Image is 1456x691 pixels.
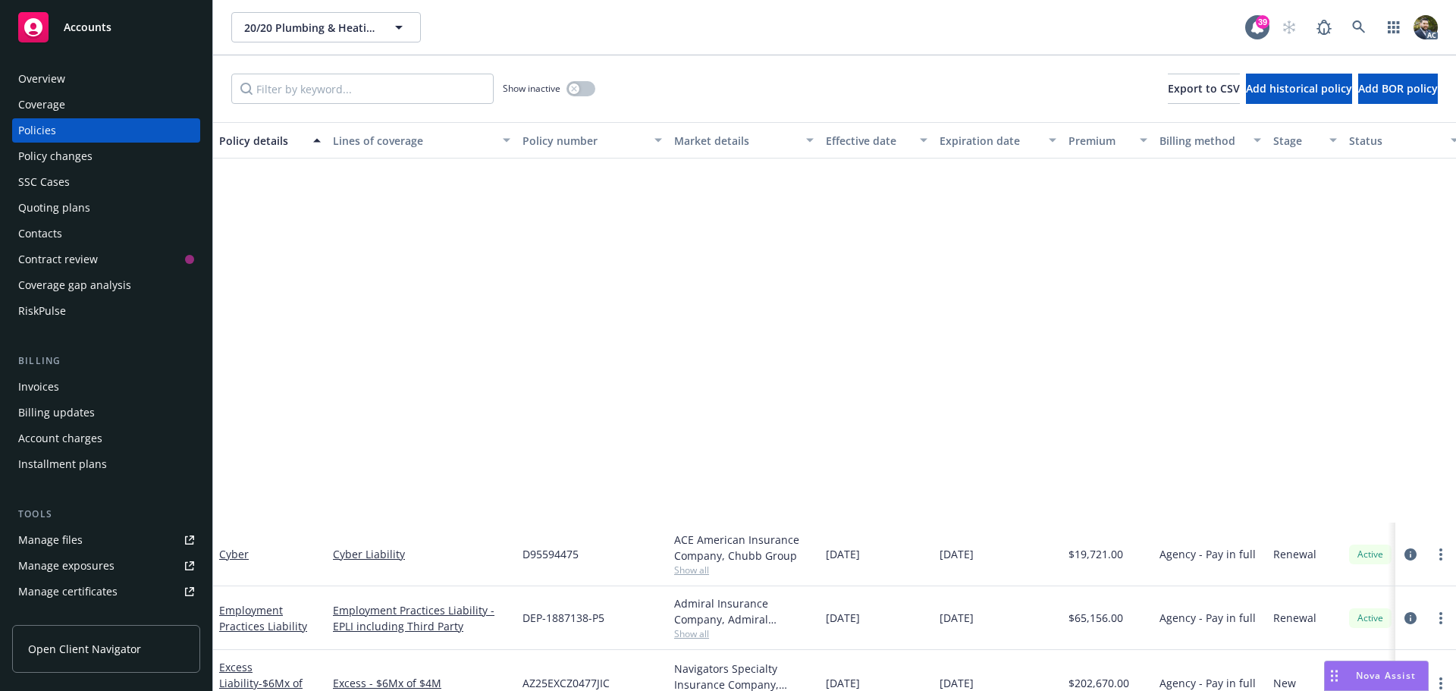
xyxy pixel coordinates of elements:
div: Manage certificates [18,579,118,604]
a: more [1432,609,1450,627]
a: Employment Practices Liability - EPLI including Third Party [333,602,510,634]
span: Active [1355,548,1385,561]
a: Excess - $6Mx of $4M [333,675,510,691]
div: Admiral Insurance Company, Admiral Insurance Group ([PERSON_NAME] Corporation), CRC Group [674,595,814,627]
div: Premium [1068,133,1131,149]
span: [DATE] [826,610,860,626]
span: 20/20 Plumbing & Heating, Inc. [244,20,375,36]
div: ACE American Insurance Company, Chubb Group [674,532,814,564]
a: Installment plans [12,452,200,476]
button: Effective date [820,122,934,159]
input: Filter by keyword... [231,74,494,104]
span: New [1273,675,1296,691]
a: Cyber [219,547,249,561]
div: Policy changes [18,144,93,168]
span: $65,156.00 [1068,610,1123,626]
div: Manage files [18,528,83,552]
a: circleInformation [1401,545,1420,564]
span: DEP-1887138-P5 [522,610,604,626]
button: Market details [668,122,820,159]
span: AZ25EXCZ0477JIC [522,675,610,691]
span: [DATE] [940,546,974,562]
div: Coverage [18,93,65,117]
div: SSC Cases [18,170,70,194]
span: D95594475 [522,546,579,562]
a: Manage certificates [12,579,200,604]
button: Add historical policy [1246,74,1352,104]
div: Overview [18,67,65,91]
a: Contract review [12,247,200,272]
a: Search [1344,12,1374,42]
div: Policy number [522,133,645,149]
a: Invoices [12,375,200,399]
button: 20/20 Plumbing & Heating, Inc. [231,12,421,42]
span: Add BOR policy [1358,81,1438,96]
a: Coverage gap analysis [12,273,200,297]
div: Account charges [18,426,102,451]
a: Start snowing [1274,12,1304,42]
a: Policies [12,118,200,143]
button: Add BOR policy [1358,74,1438,104]
button: Export to CSV [1168,74,1240,104]
button: Lines of coverage [327,122,516,159]
span: Agency - Pay in full [1159,675,1256,691]
div: Quoting plans [18,196,90,220]
a: Manage claims [12,605,200,630]
div: Policy details [219,133,304,149]
a: Coverage [12,93,200,117]
span: Open Client Navigator [28,641,141,657]
div: Market details [674,133,797,149]
span: [DATE] [826,546,860,562]
a: Report a Bug [1309,12,1339,42]
span: Accounts [64,21,111,33]
span: Show inactive [503,82,560,95]
div: Drag to move [1325,661,1344,690]
span: Renewal [1273,546,1316,562]
a: SSC Cases [12,170,200,194]
a: Account charges [12,426,200,451]
span: Agency - Pay in full [1159,546,1256,562]
a: Cyber Liability [333,546,510,562]
div: Coverage gap analysis [18,273,131,297]
div: RiskPulse [18,299,66,323]
div: Contacts [18,221,62,246]
div: Billing [12,353,200,369]
a: Quoting plans [12,196,200,220]
div: Status [1349,133,1442,149]
a: Employment Practices Liability [219,603,307,633]
span: Export to CSV [1168,81,1240,96]
button: Billing method [1153,122,1267,159]
div: Contract review [18,247,98,272]
a: Billing updates [12,400,200,425]
div: Billing updates [18,400,95,425]
span: [DATE] [940,675,974,691]
div: Stage [1273,133,1320,149]
span: $202,670.00 [1068,675,1129,691]
span: [DATE] [826,675,860,691]
span: Add historical policy [1246,81,1352,96]
button: Premium [1062,122,1153,159]
span: Nova Assist [1356,669,1416,682]
a: Manage files [12,528,200,552]
a: Overview [12,67,200,91]
div: Policies [18,118,56,143]
span: [DATE] [940,610,974,626]
div: Effective date [826,133,911,149]
button: Policy details [213,122,327,159]
a: RiskPulse [12,299,200,323]
div: 39 [1256,15,1269,29]
div: Manage claims [18,605,95,630]
img: photo [1414,15,1438,39]
div: Tools [12,507,200,522]
button: Stage [1267,122,1343,159]
button: Nova Assist [1324,661,1429,691]
div: Manage exposures [18,554,115,578]
button: Expiration date [934,122,1062,159]
div: Billing method [1159,133,1244,149]
a: Contacts [12,221,200,246]
div: Installment plans [18,452,107,476]
a: circleInformation [1401,609,1420,627]
a: Switch app [1379,12,1409,42]
div: Invoices [18,375,59,399]
span: Agency - Pay in full [1159,610,1256,626]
